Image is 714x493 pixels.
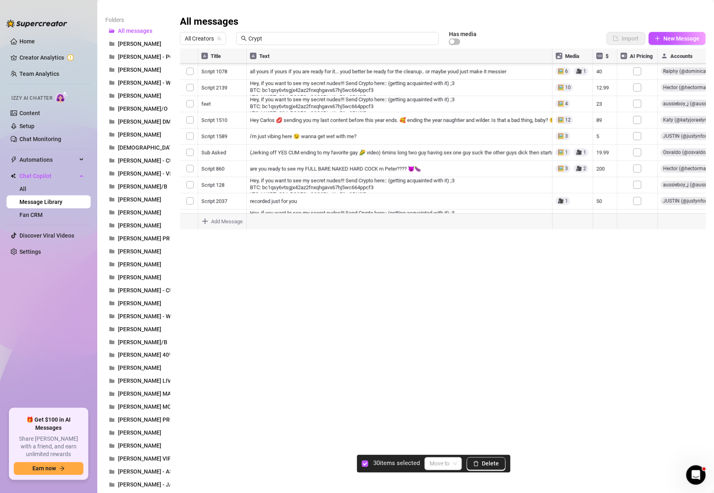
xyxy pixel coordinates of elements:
[118,209,161,216] span: [PERSON_NAME]
[105,271,170,284] button: [PERSON_NAME]
[109,106,115,111] span: folder
[118,131,161,138] span: [PERSON_NAME]
[105,193,170,206] button: [PERSON_NAME]
[19,38,35,45] a: Home
[109,443,115,449] span: folder
[118,287,178,294] span: [PERSON_NAME] - CUM
[109,28,115,34] span: folder-open
[19,232,74,239] a: Discover Viral Videos
[109,482,115,488] span: folder
[118,313,220,319] span: [PERSON_NAME] - WELCOME MESSAGE
[109,404,115,410] span: folder
[109,430,115,436] span: folder
[19,136,61,142] a: Chat Monitoring
[118,222,161,229] span: [PERSON_NAME]
[664,35,700,42] span: New Message
[105,452,170,465] button: [PERSON_NAME] VIP
[118,157,178,164] span: [PERSON_NAME] - CUM
[118,54,185,60] span: [PERSON_NAME] - POLICE
[105,206,170,219] button: [PERSON_NAME]
[109,67,115,73] span: folder
[118,66,161,73] span: [PERSON_NAME]
[109,41,115,47] span: folder
[118,248,161,255] span: [PERSON_NAME]
[11,94,52,102] span: Izzy AI Chatter
[118,378,174,384] span: [PERSON_NAME] LIVE
[19,186,26,192] a: All
[109,236,115,241] span: folder
[105,89,170,102] button: [PERSON_NAME]
[109,352,115,358] span: folder
[118,300,161,307] span: [PERSON_NAME]
[248,34,434,43] input: Search messages
[109,158,115,163] span: folder
[109,287,115,293] span: folder
[109,417,115,423] span: folder
[109,313,115,319] span: folder
[655,36,661,41] span: plus
[105,102,170,115] button: [PERSON_NAME]/O
[105,154,170,167] button: [PERSON_NAME] - CUM
[109,119,115,124] span: folder
[19,169,77,182] span: Chat Copilot
[118,391,187,397] span: [PERSON_NAME] MASS DM
[105,141,170,154] button: [DEMOGRAPHIC_DATA] - SEXTING SCRIPT
[482,461,499,467] span: Delete
[105,388,170,401] button: [PERSON_NAME] MASS DM
[118,105,168,112] span: [PERSON_NAME]/O
[19,110,40,116] a: Content
[105,336,170,349] button: [PERSON_NAME]/B
[109,378,115,384] span: folder
[109,132,115,137] span: folder
[217,36,222,41] span: team
[105,15,170,24] article: Folders
[118,469,176,475] span: [PERSON_NAME] - ASS
[19,71,59,77] a: Team Analytics
[118,443,161,449] span: [PERSON_NAME]
[105,63,170,76] button: [PERSON_NAME]
[109,210,115,215] span: folder
[118,365,161,371] span: [PERSON_NAME]
[105,232,170,245] button: [PERSON_NAME] PROMPT VIP
[105,465,170,478] button: [PERSON_NAME] - ASS
[118,339,167,345] span: [PERSON_NAME]/B
[19,123,34,129] a: Setup
[11,156,17,163] span: thunderbolt
[118,118,171,125] span: [PERSON_NAME] DM
[105,401,170,414] button: [PERSON_NAME] MORNING WOOD
[180,15,238,28] h3: All messages
[109,223,115,228] span: folder
[649,32,706,45] button: New Message
[118,183,167,190] span: [PERSON_NAME]/B
[105,24,170,37] button: All messages
[109,54,115,60] span: folder
[449,32,477,36] article: Has media
[105,362,170,375] button: [PERSON_NAME]
[109,171,115,176] span: folder
[118,28,152,34] span: All messages
[686,465,706,485] iframe: Intercom live chat
[118,196,161,203] span: [PERSON_NAME]
[105,414,170,427] button: [PERSON_NAME] PROMPTS
[19,199,62,205] a: Message Library
[105,375,170,388] button: [PERSON_NAME] LIVE
[59,466,65,472] span: arrow-right
[105,323,170,336] button: [PERSON_NAME]
[105,439,170,452] button: [PERSON_NAME]
[241,36,247,41] span: search
[109,274,115,280] span: folder
[607,32,646,45] button: Import
[118,261,161,268] span: [PERSON_NAME]
[105,50,170,63] button: [PERSON_NAME] - POLICE
[109,391,115,397] span: folder
[109,93,115,99] span: folder
[105,37,170,50] button: [PERSON_NAME]
[109,262,115,267] span: folder
[105,297,170,310] button: [PERSON_NAME]
[118,170,203,177] span: [PERSON_NAME] - VIP WELCOME
[118,404,207,410] span: [PERSON_NAME] MORNING WOOD
[19,249,41,255] a: Settings
[373,459,420,469] article: 30 items selected
[105,284,170,297] button: [PERSON_NAME] - CUM
[118,417,189,423] span: [PERSON_NAME] PROMPTS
